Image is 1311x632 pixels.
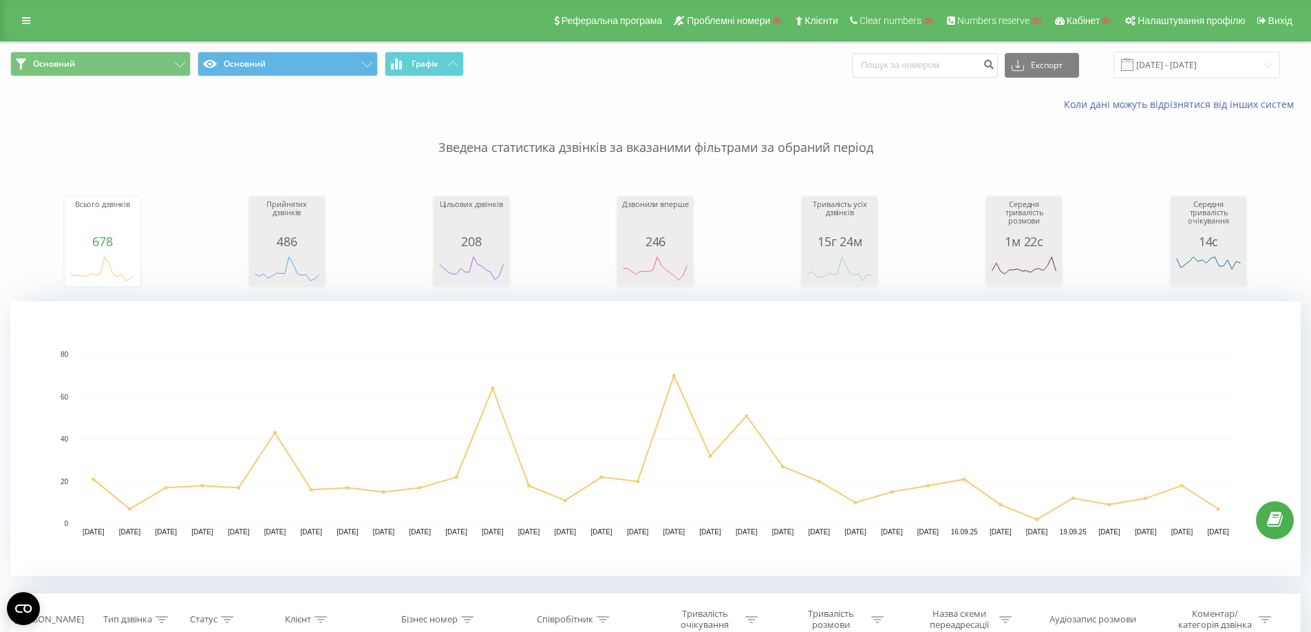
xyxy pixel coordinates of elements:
[1175,608,1255,631] div: Коментар/категорія дзвінка
[852,53,998,78] input: Пошук за номером
[860,15,921,26] span: Clear numbers
[61,393,69,401] text: 60
[1268,15,1292,26] span: Вихід
[590,528,612,536] text: [DATE]
[253,235,321,248] div: 486
[103,614,152,626] div: Тип дзвінка
[68,235,137,248] div: 678
[621,235,690,248] div: 246
[61,351,69,358] text: 80
[804,15,838,26] span: Клієнти
[119,528,141,536] text: [DATE]
[990,248,1058,290] svg: A chart.
[1026,528,1048,536] text: [DATE]
[409,528,431,536] text: [DATE]
[736,528,758,536] text: [DATE]
[385,52,464,76] button: Графік
[772,528,794,536] text: [DATE]
[300,528,322,536] text: [DATE]
[957,15,1030,26] span: Numbers reserve
[437,235,506,248] div: 208
[1049,614,1136,626] div: Аудіозапис розмови
[537,614,593,626] div: Співробітник
[445,528,467,536] text: [DATE]
[373,528,395,536] text: [DATE]
[951,528,978,536] text: 16.09.25
[33,58,75,69] span: Основний
[482,528,504,536] text: [DATE]
[621,200,690,235] div: Дзвонили вперше
[191,528,213,536] text: [DATE]
[663,528,685,536] text: [DATE]
[1171,528,1193,536] text: [DATE]
[917,528,939,536] text: [DATE]
[922,608,996,631] div: Назва схеми переадресації
[437,248,506,290] svg: A chart.
[844,528,866,536] text: [DATE]
[1138,15,1245,26] span: Налаштування профілю
[990,528,1012,536] text: [DATE]
[518,528,540,536] text: [DATE]
[1174,200,1243,235] div: Середня тривалість очікування
[7,592,40,625] button: Open CMP widget
[805,235,874,248] div: 15г 24м
[794,608,868,631] div: Тривалість розмови
[156,528,178,536] text: [DATE]
[1067,15,1100,26] span: Кабінет
[699,528,721,536] text: [DATE]
[10,111,1301,157] p: Зведена статистика дзвінків за вказаними фільтрами за обраний період
[337,528,359,536] text: [DATE]
[437,200,506,235] div: Цільових дзвінків
[61,478,69,486] text: 20
[285,614,311,626] div: Клієнт
[1174,248,1243,290] svg: A chart.
[990,200,1058,235] div: Середня тривалість розмови
[228,528,250,536] text: [DATE]
[1060,528,1087,536] text: 19.09.25
[808,528,830,536] text: [DATE]
[1098,528,1120,536] text: [DATE]
[10,52,191,76] button: Основний
[412,59,438,69] span: Графік
[1005,53,1079,78] button: Експорт
[1064,98,1301,111] a: Коли дані можуть відрізнятися вiд інших систем
[253,200,321,235] div: Прийнятих дзвінків
[1207,528,1229,536] text: [DATE]
[1174,235,1243,248] div: 14с
[805,248,874,290] svg: A chart.
[990,235,1058,248] div: 1м 22с
[621,248,690,290] svg: A chart.
[668,608,742,631] div: Тривалість очікування
[1135,528,1157,536] text: [DATE]
[64,520,68,527] text: 0
[805,200,874,235] div: Тривалість усіх дзвінків
[562,15,663,26] span: Реферальна програма
[253,248,321,290] svg: A chart.
[401,614,458,626] div: Бізнес номер
[10,301,1301,576] svg: A chart.
[554,528,576,536] text: [DATE]
[14,614,84,626] div: [PERSON_NAME]
[68,200,137,235] div: Всього дзвінків
[190,614,217,626] div: Статус
[687,15,770,26] span: Проблемні номери
[83,528,105,536] text: [DATE]
[68,248,137,290] svg: A chart.
[198,52,378,76] button: Основний
[61,435,69,443] text: 40
[627,528,649,536] text: [DATE]
[881,528,903,536] text: [DATE]
[264,528,286,536] text: [DATE]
